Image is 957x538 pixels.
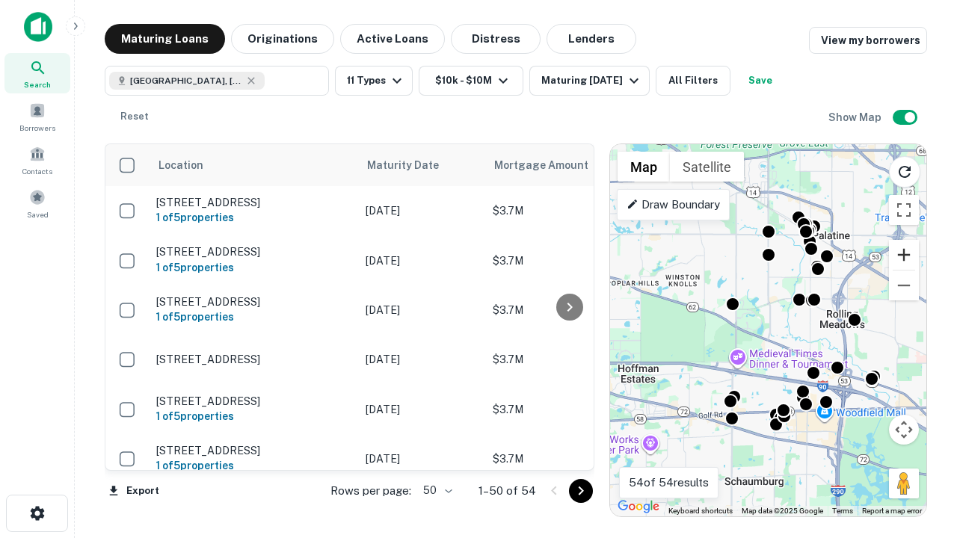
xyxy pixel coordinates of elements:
button: 11 Types [335,66,413,96]
span: Location [158,156,203,174]
button: Toggle fullscreen view [889,195,919,225]
span: Maturity Date [367,156,458,174]
th: Mortgage Amount [485,144,650,186]
button: Export [105,480,163,502]
a: Report a map error [862,507,922,515]
p: 1–50 of 54 [478,482,536,500]
button: Go to next page [569,479,593,503]
p: Rows per page: [330,482,411,500]
p: Draw Boundary [627,196,720,214]
img: capitalize-icon.png [24,12,52,42]
a: Terms (opens in new tab) [832,507,853,515]
button: Zoom out [889,270,919,300]
div: 0 0 [610,144,926,516]
span: Map data ©2025 Google [742,507,823,515]
h6: 1 of 5 properties [156,259,351,276]
h6: Show Map [828,109,884,126]
button: Maturing [DATE] [529,66,650,96]
p: $3.7M [493,351,642,368]
p: [DATE] [366,253,478,269]
span: Search [24,78,51,90]
button: Map camera controls [889,415,919,445]
span: Mortgage Amount [494,156,608,174]
img: Google [614,497,663,516]
a: Open this area in Google Maps (opens a new window) [614,497,663,516]
p: $3.7M [493,253,642,269]
a: Saved [4,183,70,223]
button: Keyboard shortcuts [668,506,733,516]
a: Borrowers [4,96,70,137]
button: Lenders [547,24,636,54]
p: [DATE] [366,202,478,219]
p: [STREET_ADDRESS] [156,245,351,259]
a: View my borrowers [809,27,927,54]
button: Distress [451,24,541,54]
h6: 1 of 5 properties [156,309,351,325]
p: $3.7M [493,451,642,467]
button: $10k - $10M [419,66,523,96]
button: Zoom in [889,240,919,270]
span: Contacts [22,165,52,177]
h6: 1 of 5 properties [156,209,351,226]
p: [DATE] [366,302,478,318]
p: 54 of 54 results [629,474,709,492]
div: 50 [417,480,455,501]
button: All Filters [656,66,730,96]
button: Save your search to get updates of matches that match your search criteria. [736,66,784,96]
p: [DATE] [366,401,478,418]
span: Saved [27,208,49,220]
div: Maturing [DATE] [541,72,643,90]
span: Borrowers [19,122,55,134]
h6: 1 of 5 properties [156,408,351,424]
span: [GEOGRAPHIC_DATA], [GEOGRAPHIC_DATA] [130,74,242,87]
p: $3.7M [493,202,642,219]
button: Maturing Loans [105,24,225,54]
button: Show street map [618,152,670,182]
p: [STREET_ADDRESS] [156,196,351,209]
p: [STREET_ADDRESS] [156,395,351,408]
p: $3.7M [493,401,642,418]
p: $3.7M [493,302,642,318]
h6: 1 of 5 properties [156,457,351,474]
a: Search [4,53,70,93]
p: [STREET_ADDRESS] [156,444,351,457]
a: Contacts [4,140,70,180]
iframe: Chat Widget [882,418,957,490]
th: Location [149,144,358,186]
p: [DATE] [366,451,478,467]
p: [STREET_ADDRESS] [156,295,351,309]
th: Maturity Date [358,144,485,186]
p: [STREET_ADDRESS] [156,353,351,366]
button: Reset [111,102,159,132]
button: Reload search area [889,156,920,188]
button: Show satellite imagery [670,152,744,182]
p: [DATE] [366,351,478,368]
button: Active Loans [340,24,445,54]
button: Originations [231,24,334,54]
